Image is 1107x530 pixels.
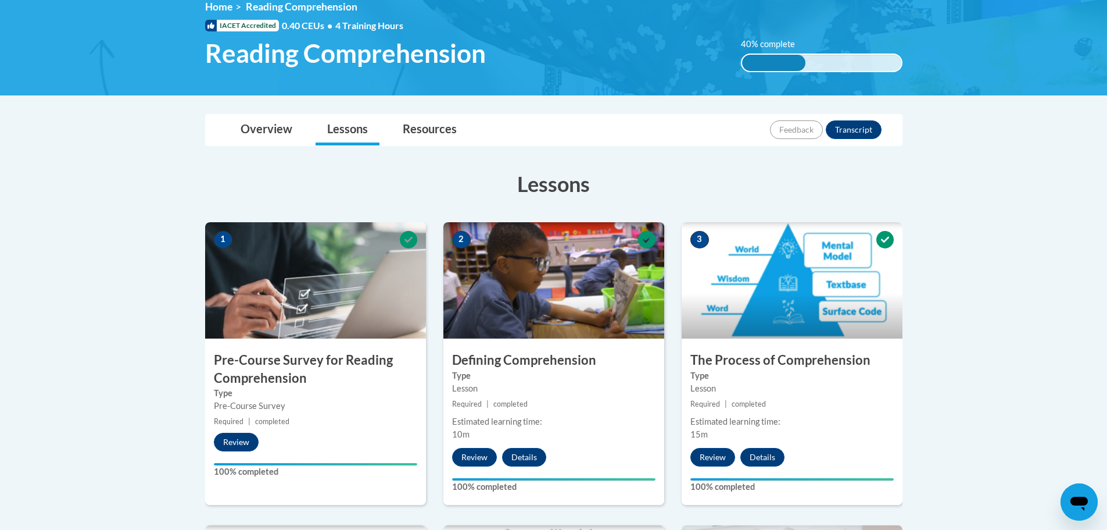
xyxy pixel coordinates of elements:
iframe: Button to launch messaging window [1061,483,1098,521]
div: Your progress [690,478,894,481]
span: 10m [452,429,470,439]
img: Course Image [205,222,426,339]
label: Type [214,387,417,400]
a: Home [205,1,232,13]
label: Type [690,369,894,382]
label: 100% completed [690,481,894,493]
div: Estimated learning time: [690,415,894,428]
button: Transcript [826,120,882,139]
a: Overview [229,115,304,145]
span: completed [493,400,528,408]
button: Review [452,448,497,467]
span: 2 [452,231,471,248]
a: Resources [391,115,468,145]
span: completed [732,400,766,408]
span: Reading Comprehension [205,38,486,69]
span: 3 [690,231,709,248]
div: Lesson [452,382,655,395]
button: Review [690,448,735,467]
label: 100% completed [452,481,655,493]
div: Your progress [214,463,417,465]
img: Course Image [682,222,902,339]
div: 40% complete [742,55,805,71]
label: Type [452,369,655,382]
div: Estimated learning time: [452,415,655,428]
button: Review [214,433,259,451]
span: • [327,20,332,31]
div: Lesson [690,382,894,395]
label: 40% complete [741,38,808,51]
button: Details [740,448,784,467]
span: Required [690,400,720,408]
span: 1 [214,231,232,248]
h3: Lessons [205,169,902,198]
h3: The Process of Comprehension [682,351,902,369]
h3: Defining Comprehension [443,351,664,369]
span: Required [452,400,482,408]
span: Required [214,417,243,426]
span: | [248,417,250,426]
a: Lessons [316,115,379,145]
button: Feedback [770,120,823,139]
span: 4 Training Hours [335,20,403,31]
span: 15m [690,429,708,439]
img: Course Image [443,222,664,339]
span: 0.40 CEUs [282,19,335,32]
span: IACET Accredited [205,20,279,31]
button: Details [502,448,546,467]
div: Pre-Course Survey [214,400,417,412]
span: completed [255,417,289,426]
span: | [486,400,489,408]
span: Reading Comprehension [246,1,357,13]
label: 100% completed [214,465,417,478]
span: | [725,400,727,408]
div: Your progress [452,478,655,481]
h3: Pre-Course Survey for Reading Comprehension [205,351,426,387]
